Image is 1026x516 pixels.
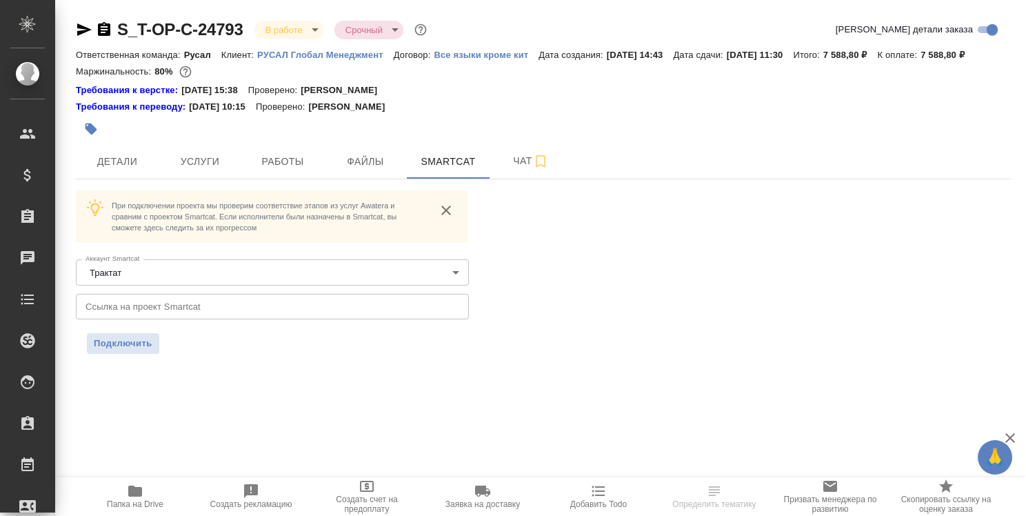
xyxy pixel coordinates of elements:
p: Дата сдачи: [673,50,726,60]
p: [DATE] 10:15 [189,100,256,114]
a: РУСАЛ Глобал Менеджмент [257,48,394,60]
div: В работе [334,21,403,39]
p: Клиент: [221,50,257,60]
span: Подключить [94,337,152,350]
button: Срочный [341,24,387,36]
p: 7 588,80 ₽ [823,50,878,60]
p: РУСАЛ Глобал Менеджмент [257,50,394,60]
button: Скопировать ссылку [96,21,112,38]
button: В работе [261,24,307,36]
p: Ответственная команда: [76,50,184,60]
div: Нажми, чтобы открыть папку с инструкцией [76,100,189,114]
button: close [436,200,456,221]
span: 🙏 [983,443,1007,472]
p: Проверено: [256,100,309,114]
p: Проверено: [248,83,301,97]
button: Подключить [87,333,159,354]
p: При подключении проекта мы проверим соответствие этапов из услуг Awatera и сравним с проектом Sma... [112,200,425,233]
span: Работы [250,153,316,170]
span: Услуги [167,153,233,170]
svg: Подписаться [532,153,549,170]
a: Все языки кроме кит [434,48,539,60]
button: Добавить тэг [76,114,106,144]
a: Требования к переводу: [76,100,189,114]
button: Доп статусы указывают на важность/срочность заказа [412,21,430,39]
p: [DATE] 14:43 [607,50,674,60]
p: [PERSON_NAME] [308,100,395,114]
p: Договор: [394,50,434,60]
p: Русал [184,50,221,60]
button: 1272.00 RUB; [177,63,194,81]
div: Нажми, чтобы открыть папку с инструкцией [76,83,181,97]
button: Скопировать ссылку для ЯМессенджера [76,21,92,38]
span: [PERSON_NAME] детали заказа [836,23,973,37]
button: Трактат [85,267,125,279]
a: S_T-OP-C-24793 [117,20,243,39]
span: Чат [498,152,564,170]
p: [DATE] 11:30 [727,50,794,60]
p: 7 588,80 ₽ [921,50,975,60]
p: Итого: [793,50,823,60]
p: Все языки кроме кит [434,50,539,60]
span: Детали [84,153,150,170]
p: [PERSON_NAME] [301,83,388,97]
span: Smartcat [415,153,481,170]
p: Маржинальность: [76,66,154,77]
p: [DATE] 15:38 [181,83,248,97]
span: Файлы [332,153,399,170]
a: Требования к верстке: [76,83,181,97]
p: 80% [154,66,176,77]
p: К оплате: [877,50,921,60]
p: Дата создания: [539,50,606,60]
button: 🙏 [978,440,1012,475]
div: Трактат [76,259,469,286]
div: В работе [254,21,323,39]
